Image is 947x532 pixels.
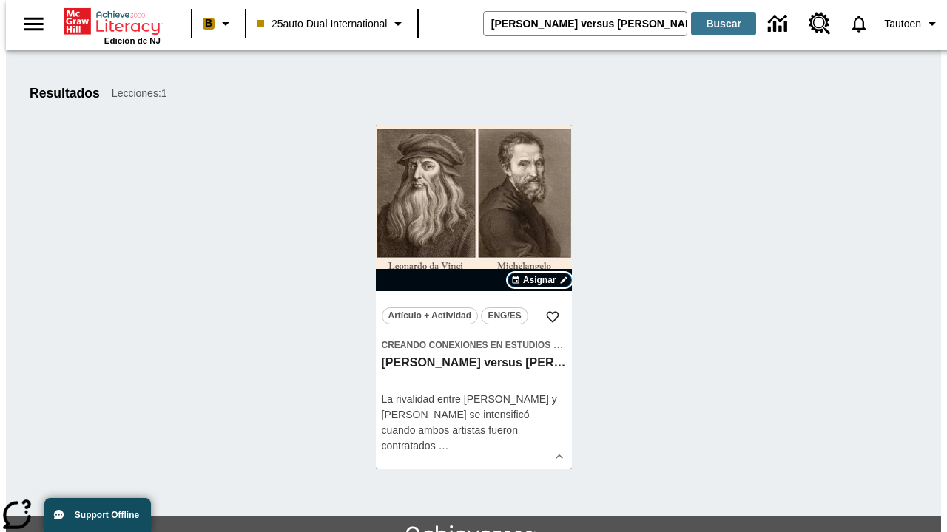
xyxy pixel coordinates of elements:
a: Centro de recursos, Se abrirá en una pestaña nueva. [800,4,840,44]
span: Tema: Creando conexiones en Estudios Sociales/Historia universal II [382,337,566,352]
button: Buscar [691,12,756,35]
div: Portada [64,5,161,45]
button: Clase: 25auto Dual International, Selecciona una clase [251,10,413,37]
div: La rivalidad entre [PERSON_NAME] y [PERSON_NAME] se intensificó cuando ambos artistas fueron cont... [382,392,566,454]
h3: Miguel Ángel versus Leonardo [382,355,566,371]
span: … [439,440,449,451]
span: 25auto Dual International [257,16,387,32]
span: Tautoen [884,16,921,32]
a: Centro de información [759,4,800,44]
button: Ver más [548,446,570,468]
span: Support Offline [75,510,139,520]
button: Support Offline [44,498,151,532]
button: Perfil/Configuración [878,10,947,37]
div: lesson details [376,125,572,469]
span: Asignar [523,273,556,287]
button: ENG/ES [481,307,528,324]
button: Añadir a mis Favoritas [539,304,566,330]
button: Boost El color de la clase es melocotón. Cambiar el color de la clase. [197,10,240,37]
button: Asignar Elegir fechas [508,273,572,287]
span: Lecciones : 1 [112,86,167,101]
input: Buscar campo [484,12,687,35]
span: B [205,14,212,33]
span: Edición de NJ [104,36,161,45]
span: Artículo + Actividad [388,308,472,324]
span: ENG/ES [488,308,521,324]
a: Portada [64,7,161,36]
h1: Resultados [30,86,100,101]
button: Artículo + Actividad [382,307,479,324]
a: Notificaciones [840,4,878,43]
span: Creando conexiones en Estudios Sociales [382,340,599,350]
button: Abrir el menú lateral [12,2,55,46]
